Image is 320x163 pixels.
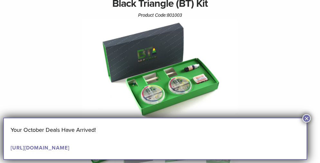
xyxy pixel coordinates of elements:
button: Close [302,114,311,122]
span: Product Code: [138,13,182,18]
img: Intro Black Triangle Kit-6 - Copy [82,19,237,129]
p: Your October Deals Have Arrived! [11,125,300,135]
span: 801003 [167,13,182,18]
a: [URL][DOMAIN_NAME] [11,145,69,151]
